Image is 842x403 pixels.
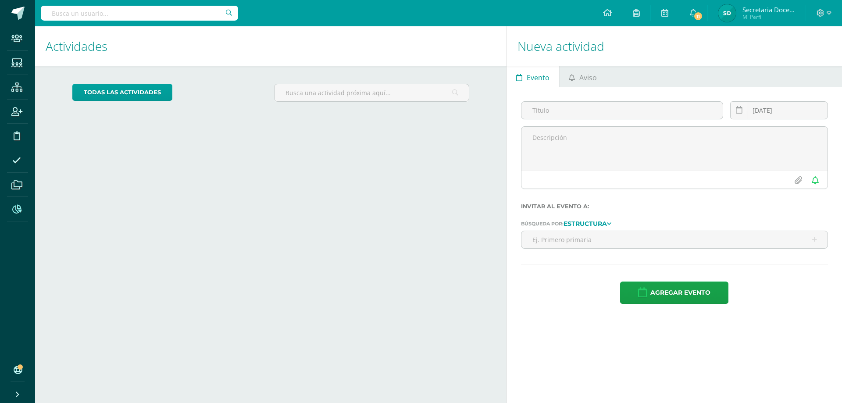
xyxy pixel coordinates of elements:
span: Aviso [579,67,597,88]
span: Agregar evento [650,282,710,303]
h1: Nueva actividad [517,26,831,66]
input: Ej. Primero primaria [521,231,828,248]
a: Aviso [560,66,607,87]
a: todas las Actividades [72,84,172,101]
input: Busca un usuario... [41,6,238,21]
span: Secretaria docente [742,5,795,14]
span: Búsqueda por: [521,221,564,227]
h1: Actividades [46,26,496,66]
span: Evento [527,67,549,88]
input: Título [521,102,723,119]
span: Mi Perfil [742,13,795,21]
input: Busca una actividad próxima aquí... [275,84,469,101]
span: 11 [693,11,703,21]
strong: Estructura [564,220,607,228]
button: Agregar evento [620,282,728,304]
input: Fecha de entrega [731,102,828,119]
a: Estructura [564,220,611,226]
img: 96acba09df572ee424f71275d153b24b.png [718,4,736,22]
a: Evento [507,66,559,87]
label: Invitar al evento a: [521,203,828,210]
